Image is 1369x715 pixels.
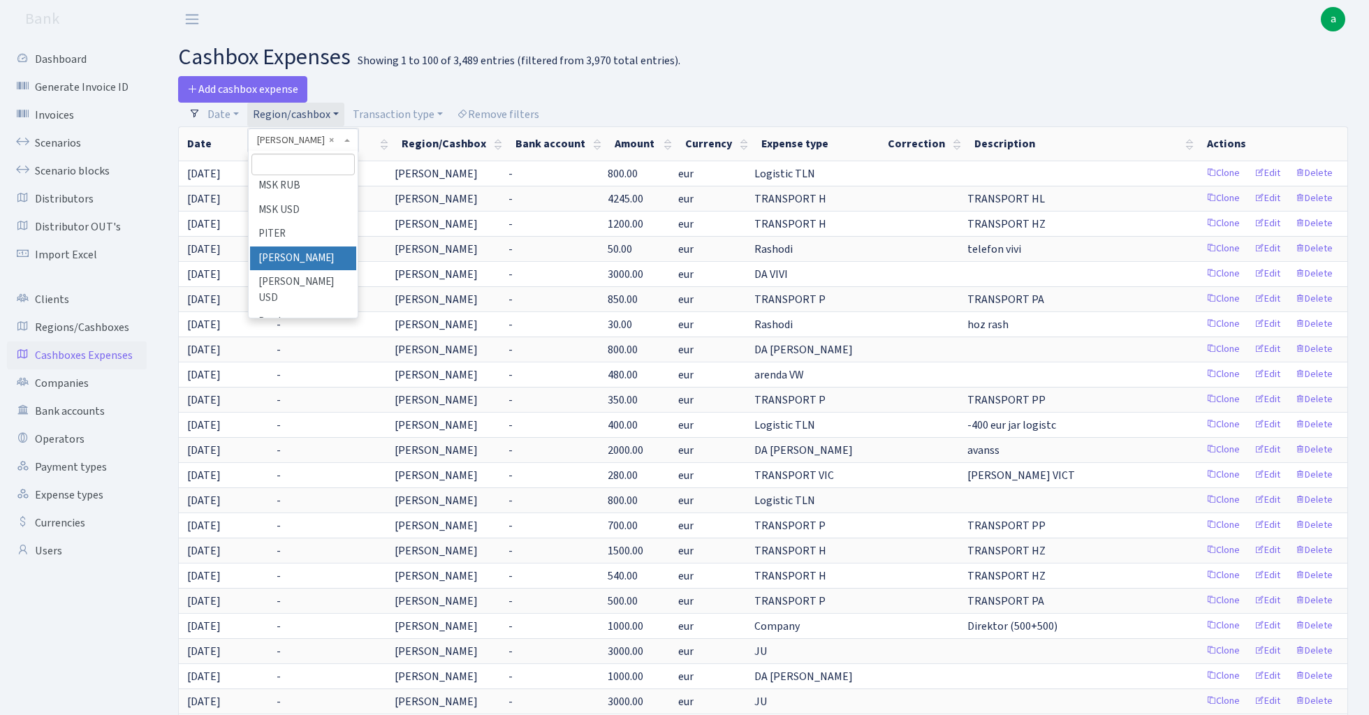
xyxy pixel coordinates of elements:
a: Delete [1289,464,1339,486]
span: JU [754,693,768,710]
a: Edit [1248,615,1287,637]
a: Scenario blocks [7,157,147,185]
a: Edit [1248,464,1287,486]
a: Delete [1289,414,1339,436]
th: Actions [1199,127,1347,161]
span: TRANSPORT PA [967,594,1044,609]
span: eur [678,593,694,610]
a: Edit [1248,691,1287,712]
span: 800.00 [608,166,638,182]
a: Delete [1289,665,1339,687]
span: RIX [248,128,358,152]
span: - [508,694,513,709]
span: - [277,644,281,659]
span: 350.00 [608,392,638,408]
span: JU [754,643,768,660]
span: [DATE] [187,594,221,609]
span: eur [678,367,694,383]
span: [PERSON_NAME] [395,417,478,434]
span: eur [678,165,694,182]
a: Operators [7,425,147,453]
a: Clone [1200,188,1246,209]
span: eur [678,442,694,459]
th: Description : activate to sort column ascending [966,127,1199,161]
a: Clone [1200,163,1246,184]
span: [PERSON_NAME] [395,266,478,283]
span: TRANSPORT HZ [967,568,1046,584]
span: 1000.00 [608,619,643,634]
a: Clone [1200,414,1246,436]
a: Edit [1248,188,1287,209]
a: Clone [1200,213,1246,235]
span: eur [678,492,694,509]
a: Distributor OUT's [7,213,147,241]
span: - [277,418,281,433]
a: Clone [1200,515,1246,536]
span: - [508,342,513,357]
a: Clone [1200,665,1246,687]
span: - [508,594,513,609]
span: hoz rash [967,317,1009,332]
a: Delete [1289,163,1339,184]
span: DA [PERSON_NAME] [754,442,853,459]
span: 3000.00 [608,644,643,659]
span: - [508,267,513,282]
a: Clients [7,286,147,314]
span: 850.00 [608,292,638,307]
a: Delete [1289,590,1339,612]
a: Edit [1248,163,1287,184]
span: [PERSON_NAME] [395,517,478,534]
span: eur [678,618,694,635]
span: eur [678,266,694,283]
span: avanss [967,443,1000,458]
span: Add cashbox expense [187,82,298,97]
a: Clone [1200,691,1246,712]
span: 700.00 [608,518,638,533]
span: TRANSPORT HZ [967,216,1046,232]
span: - [508,292,513,307]
span: eur [678,517,694,534]
a: Edit [1248,263,1287,285]
span: DA [PERSON_NAME] [754,341,853,358]
span: TRANSPORT H [754,216,826,233]
a: Currencies [7,509,147,537]
span: - [277,392,281,408]
span: [DATE] [187,216,221,232]
a: Delete [1289,515,1339,536]
span: [DATE] [187,568,221,584]
a: Edit [1248,640,1287,662]
span: Rashodi [754,241,793,258]
a: Delete [1289,540,1339,561]
a: Distributors [7,185,147,213]
li: Random [250,310,356,334]
a: Delete [1289,238,1339,260]
span: DA [PERSON_NAME] [754,668,853,685]
a: Date [202,103,244,126]
span: eur [678,568,694,584]
span: [PERSON_NAME] [395,392,478,408]
span: TRANSPORT H [754,543,826,559]
span: [PERSON_NAME] [395,442,478,459]
span: 30.00 [608,317,632,332]
a: Add cashbox expense [178,76,307,103]
a: a [1321,7,1345,31]
span: telefon vivi [967,242,1021,257]
span: - [277,619,281,634]
span: DA VIVI [754,266,788,283]
a: Edit [1248,288,1287,310]
a: Delete [1289,188,1339,209]
span: [DATE] [187,166,221,182]
span: -400 eur jar logistc [967,418,1056,433]
a: Edit [1248,515,1287,536]
span: [DATE] [187,694,221,709]
a: Edit [1248,439,1287,461]
span: eur [678,341,694,358]
span: [DATE] [187,518,221,533]
a: Clone [1200,489,1246,511]
span: [DATE] [187,267,221,282]
span: eur [678,392,694,408]
a: Delete [1289,263,1339,285]
a: Regions/Cashboxes [7,314,147,341]
span: [PERSON_NAME] VICT [967,468,1075,483]
th: Expense type [753,127,879,161]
